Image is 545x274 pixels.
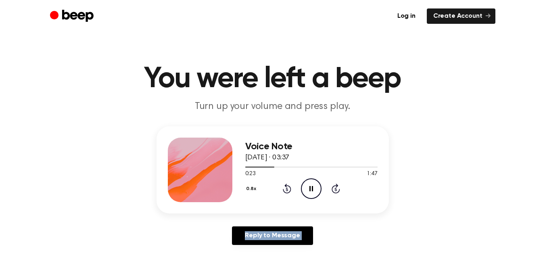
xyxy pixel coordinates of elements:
[66,65,479,94] h1: You were left a beep
[50,8,96,24] a: Beep
[367,170,377,178] span: 1:47
[391,8,422,24] a: Log in
[245,170,256,178] span: 0:23
[232,226,313,245] a: Reply to Message
[118,100,428,113] p: Turn up your volume and press play.
[245,182,259,196] button: 0.8x
[427,8,495,24] a: Create Account
[245,154,290,161] span: [DATE] · 03:37
[245,141,378,152] h3: Voice Note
